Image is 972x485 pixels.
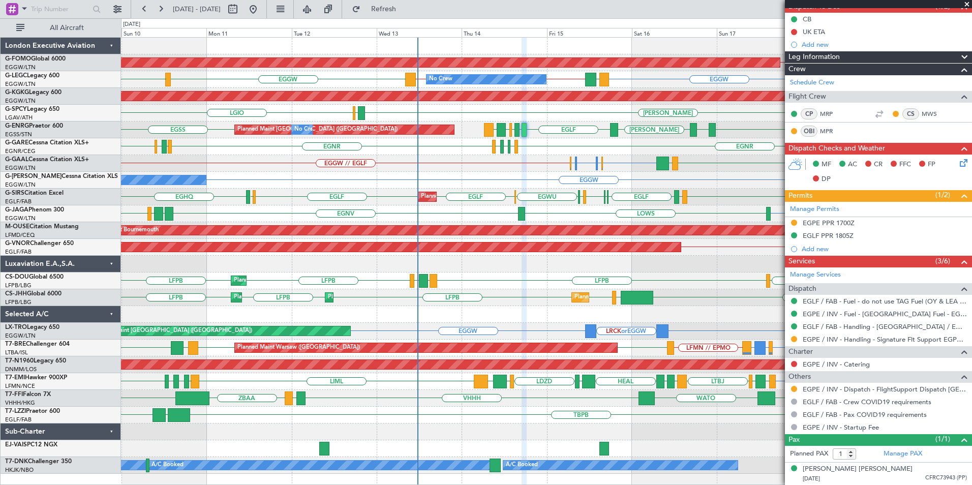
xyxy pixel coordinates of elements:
span: T7-LZZI [5,408,26,414]
span: M-OUSE [5,224,29,230]
a: EGPE / INV - Handling - Signature Flt Support EGPE / INV [803,335,967,344]
a: EGGW/LTN [5,215,36,222]
a: EGPE / INV - Startup Fee [803,423,879,432]
a: HKJK/NBO [5,466,34,474]
div: Planned Maint Warsaw ([GEOGRAPHIC_DATA]) [237,340,360,355]
a: EGSS/STN [5,131,32,138]
div: No Crew [429,72,452,87]
a: EGGW/LTN [5,164,36,172]
a: G-GAALCessna Citation XLS+ [5,157,89,163]
span: Leg Information [788,51,840,63]
span: T7-N1960 [5,358,34,364]
a: EGNR/CEG [5,147,36,155]
a: LX-TROLegacy 650 [5,324,59,330]
a: EGLF/FAB [5,248,32,256]
span: G-GARE [5,140,28,146]
span: (1/2) [935,190,950,200]
div: Mon 11 [206,28,291,37]
a: LFMN/NCE [5,382,35,390]
span: Services [788,256,815,267]
span: G-JAGA [5,207,28,213]
div: No Crew [294,122,318,137]
span: CR [874,160,883,170]
a: EGGW/LTN [5,332,36,340]
span: T7-DNK [5,459,28,465]
a: G-ENRGPraetor 600 [5,123,63,129]
div: [DATE] [123,20,140,29]
div: Sat 16 [632,28,717,37]
span: AC [848,160,857,170]
div: CP [801,108,817,119]
span: G-LEGC [5,73,27,79]
a: G-LEGCLegacy 600 [5,73,59,79]
div: Add new [802,245,967,253]
span: G-SPCY [5,106,27,112]
span: LX-TRO [5,324,27,330]
span: T7-EMI [5,375,25,381]
span: G-KGKG [5,89,29,96]
a: EGLF / FAB - Handling - [GEOGRAPHIC_DATA] / EGLF / FAB [803,322,967,331]
div: UK ETA [803,27,825,36]
span: Dispatch [788,283,816,295]
div: Fri 15 [547,28,632,37]
a: DNMM/LOS [5,366,37,373]
span: [DATE] [803,475,820,482]
span: G-SIRS [5,190,24,196]
a: LFMD/CEQ [5,231,35,239]
span: T7-BRE [5,341,26,347]
div: Unplanned Maint [GEOGRAPHIC_DATA] ([GEOGRAPHIC_DATA]) [85,323,252,339]
a: G-GARECessna Citation XLS+ [5,140,89,146]
div: CS [902,108,919,119]
div: EGLF PPR 1805Z [803,231,854,240]
a: Manage PAX [884,449,922,459]
button: All Aircraft [11,20,110,36]
span: DP [822,174,831,185]
a: EGLF / FAB - Fuel - do not use TAG Fuel (OY & LEA only) EGLF / FAB [803,297,967,306]
a: EGPE / INV - Dispatch - FlightSupport Dispatch [GEOGRAPHIC_DATA] [803,385,967,393]
a: T7-EMIHawker 900XP [5,375,67,381]
span: G-[PERSON_NAME] [5,173,62,179]
a: T7-FFIFalcon 7X [5,391,51,398]
a: G-SIRSCitation Excel [5,190,64,196]
span: G-ENRG [5,123,29,129]
div: Planned Maint [GEOGRAPHIC_DATA] ([GEOGRAPHIC_DATA]) [328,290,488,305]
span: Dispatch Checks and Weather [788,143,885,155]
div: Planned Maint [GEOGRAPHIC_DATA] ([GEOGRAPHIC_DATA]) [234,290,394,305]
div: Sun 17 [717,28,802,37]
a: EGGW/LTN [5,97,36,105]
a: Manage Permits [790,204,839,215]
a: EGLF/FAB [5,416,32,423]
a: LFPB/LBG [5,298,32,306]
span: [DATE] - [DATE] [173,5,221,14]
span: Permits [788,190,812,202]
span: FP [928,160,935,170]
span: Others [788,371,811,383]
a: LGAV/ATH [5,114,33,122]
div: Sun 10 [121,28,206,37]
span: T7-FFI [5,391,23,398]
span: G-FOMO [5,56,31,62]
a: G-VNORChallenger 650 [5,240,74,247]
span: Charter [788,346,813,358]
a: EGPE / INV - Catering [803,360,870,369]
div: OBI [801,126,817,137]
a: CS-DOUGlobal 6500 [5,274,64,280]
div: Planned Maint Bournemouth [85,223,159,238]
a: G-JAGAPhenom 300 [5,207,64,213]
a: T7-LZZIPraetor 600 [5,408,60,414]
a: EJ-VAISPC12 NGX [5,442,57,448]
input: Trip Number [31,2,89,17]
a: G-FOMOGlobal 6000 [5,56,66,62]
a: T7-DNKChallenger 350 [5,459,72,465]
span: CFRC73943 (PP) [925,474,967,482]
a: Manage Services [790,270,841,280]
div: Thu 14 [462,28,546,37]
span: MF [822,160,831,170]
span: G-VNOR [5,240,30,247]
span: Refresh [362,6,405,13]
a: G-KGKGLegacy 600 [5,89,62,96]
a: MPR [820,127,843,136]
a: EGLF / FAB - Crew COVID19 requirements [803,398,931,406]
a: EGGW/LTN [5,64,36,71]
div: A/C Booked [506,458,538,473]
